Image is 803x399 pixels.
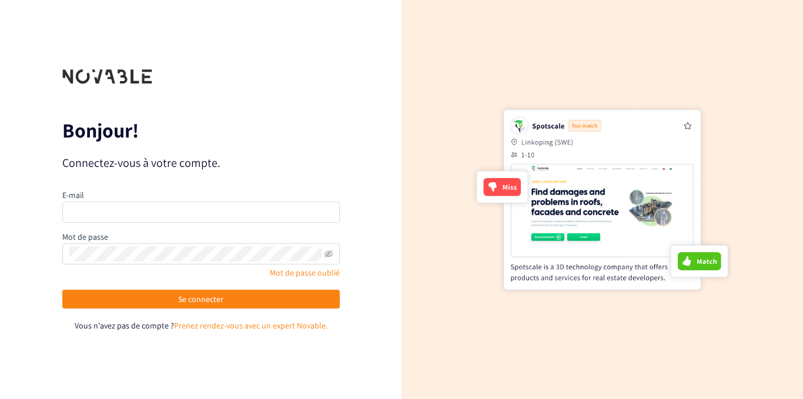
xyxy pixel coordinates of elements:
font: Mot de passe [62,232,108,242]
font: Vous n'avez pas de compte ? [75,320,174,331]
font: Connectez-vous à votre compte. [62,155,220,170]
span: invisible à l'œil nu [324,250,333,258]
font: Se connecter [178,294,223,304]
a: Mot de passe oublié [270,267,340,278]
button: Se connecter [62,290,340,309]
a: Prenez rendez-vous avec un expert Novable. [174,320,327,331]
font: E-mail [62,190,84,200]
font: Bonjour! [62,117,139,143]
